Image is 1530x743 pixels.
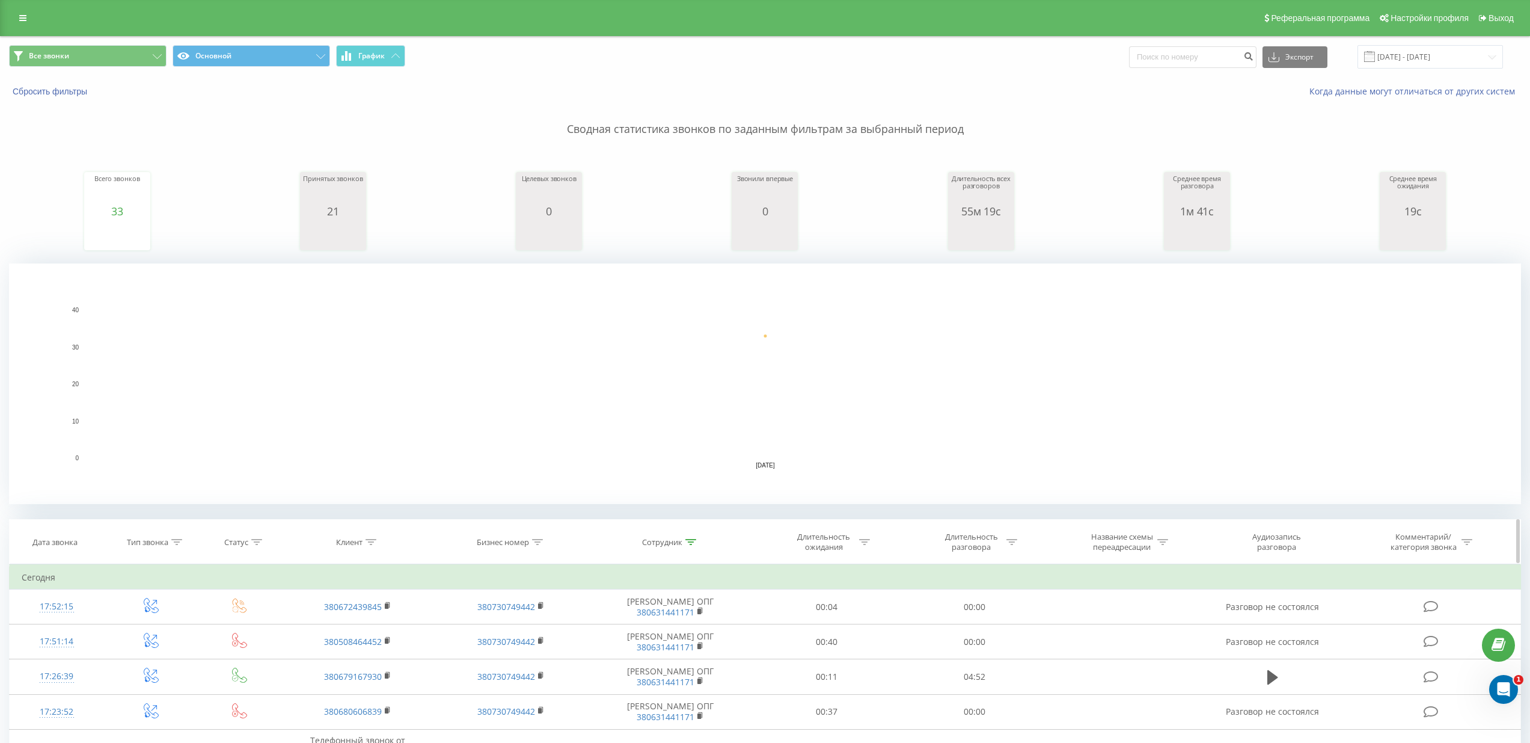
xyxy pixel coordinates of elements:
span: Реферальная программа [1271,13,1369,23]
td: [PERSON_NAME] ОПГ [588,659,753,694]
iframe: Intercom live chat [1489,675,1518,704]
div: Всего звонков [87,175,147,205]
div: Клиент [336,537,363,547]
a: 380631441171 [637,676,694,688]
div: 33 [87,205,147,217]
td: 00:04 [753,590,901,624]
text: 40 [72,307,79,313]
td: [PERSON_NAME] ОПГ [588,694,753,729]
div: 0 [519,205,579,217]
td: 00:37 [753,694,901,729]
div: Звонили впервые [735,175,795,205]
span: 1 [1514,675,1523,685]
span: Все звонки [29,51,69,61]
div: Длительность всех разговоров [951,175,1011,205]
td: Сегодня [10,566,1521,590]
span: Выход [1489,13,1514,23]
a: 380730749442 [477,636,535,647]
td: 00:40 [753,624,901,659]
div: Дата звонка [32,537,78,547]
a: 380730749442 [477,706,535,717]
td: 00:00 [901,590,1048,624]
svg: A chart. [519,217,579,253]
div: Аудиозапись разговора [1237,532,1315,552]
div: Принятых звонков [303,175,363,205]
div: Среднее время разговора [1167,175,1227,205]
a: 380631441171 [637,711,694,723]
div: Бизнес номер [477,537,529,547]
button: Экспорт [1262,46,1327,68]
a: 380730749442 [477,671,535,682]
a: 380508464452 [324,636,382,647]
div: Комментарий/категория звонка [1388,532,1458,552]
a: 380680606839 [324,706,382,717]
text: 30 [72,344,79,351]
button: Все звонки [9,45,167,67]
td: [PERSON_NAME] ОПГ [588,624,753,659]
div: 19с [1383,205,1443,217]
div: 0 [735,205,795,217]
text: [DATE] [756,462,775,469]
text: 10 [72,418,79,425]
div: Сотрудник [642,537,682,547]
svg: A chart. [87,217,147,253]
span: Разговор не состоялся [1226,636,1319,647]
text: 0 [75,455,79,461]
svg: A chart. [303,217,363,253]
div: 17:23:52 [22,700,92,724]
div: Тип звонка [127,537,168,547]
a: 380679167930 [324,671,382,682]
a: 380730749442 [477,601,535,612]
span: Настройки профиля [1391,13,1469,23]
div: 17:52:15 [22,595,92,618]
svg: A chart. [1383,217,1443,253]
svg: A chart. [1167,217,1227,253]
text: 20 [72,381,79,387]
span: Разговор не состоялся [1226,601,1319,612]
button: Сбросить фильтры [9,86,93,97]
span: График [358,52,385,60]
td: 00:00 [901,624,1048,659]
div: Название схемы переадресации [1090,532,1154,552]
div: Целевых звонков [519,175,579,205]
a: Когда данные могут отличаться от других систем [1309,85,1521,97]
div: Среднее время ожидания [1383,175,1443,205]
svg: A chart. [735,217,795,253]
div: 1м 41с [1167,205,1227,217]
input: Поиск по номеру [1129,46,1256,68]
a: 380672439845 [324,601,382,612]
div: 17:26:39 [22,665,92,688]
button: График [336,45,405,67]
svg: A chart. [9,264,1521,504]
td: 00:00 [901,694,1048,729]
td: 00:11 [753,659,901,694]
span: Разговор не состоялся [1226,706,1319,717]
td: [PERSON_NAME] ОПГ [588,590,753,624]
button: Основной [173,45,330,67]
div: 55м 19с [951,205,1011,217]
a: 380631441171 [637,606,694,618]
div: Длительность разговора [939,532,1003,552]
td: 04:52 [901,659,1048,694]
div: Статус [224,537,248,547]
p: Сводная статистика звонков по заданным фильтрам за выбранный период [9,97,1521,137]
div: Длительность ожидания [792,532,856,552]
svg: A chart. [951,217,1011,253]
div: 17:51:14 [22,630,92,653]
div: 21 [303,205,363,217]
a: 380631441171 [637,641,694,653]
